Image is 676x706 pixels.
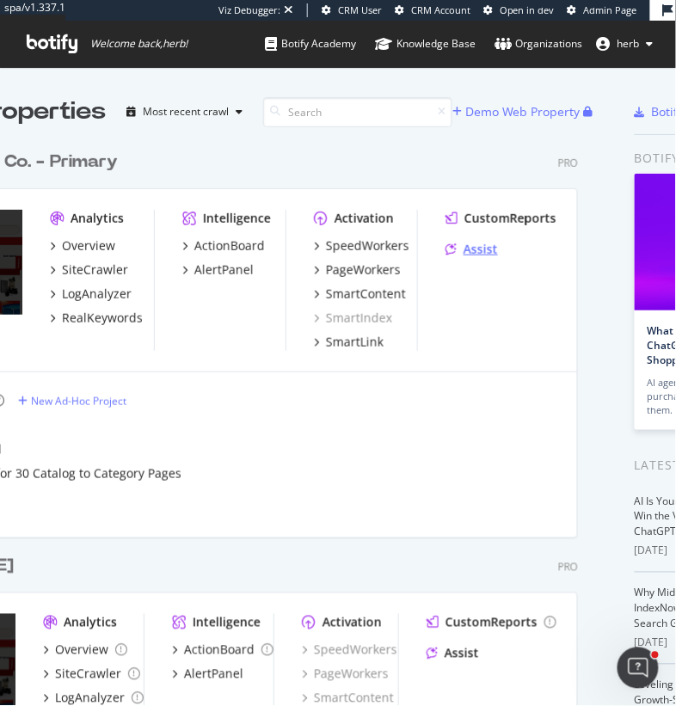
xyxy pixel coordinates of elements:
[500,3,555,16] span: Open in dev
[62,261,128,279] div: SiteCrawler
[323,614,382,631] div: Activation
[62,237,115,255] div: Overview
[314,261,401,279] a: PageWorkers
[314,334,384,351] a: SmartLink
[203,210,271,227] div: Intelligence
[495,21,583,67] a: Organizations
[55,666,121,683] div: SiteCrawler
[194,237,265,255] div: ActionBoard
[71,210,124,227] div: Analytics
[18,394,126,408] a: New Ad-Hoc Project
[446,210,556,227] a: CustomReports
[452,104,584,119] a: Demo Web Property
[326,285,406,303] div: SmartContent
[172,642,273,659] a: ActionBoard
[326,261,401,279] div: PageWorkers
[411,3,470,16] span: CRM Account
[446,614,538,631] div: CustomReports
[64,614,117,631] div: Analytics
[584,3,637,16] span: Admin Page
[375,35,476,52] div: Knowledge Base
[314,237,409,255] a: SpeedWorkers
[465,103,581,120] div: Demo Web Property
[326,237,409,255] div: SpeedWorkers
[55,642,108,659] div: Overview
[50,237,115,255] a: Overview
[568,3,637,17] a: Admin Page
[50,310,143,327] a: RealKeywords
[193,614,261,631] div: Intelligence
[184,642,255,659] div: ActionBoard
[427,645,479,662] a: Assist
[335,210,394,227] div: Activation
[495,35,583,52] div: Organizations
[50,261,128,279] a: SiteCrawler
[43,666,140,683] a: SiteCrawler
[445,645,479,662] div: Assist
[464,241,498,258] div: Assist
[395,3,470,17] a: CRM Account
[43,642,127,659] a: Overview
[50,285,132,303] a: LogAnalyzer
[483,3,555,17] a: Open in dev
[120,98,249,126] button: Most recent crawl
[302,642,397,659] a: SpeedWorkers
[446,241,498,258] a: Assist
[583,30,667,58] button: herb
[464,210,556,227] div: CustomReports
[263,97,452,127] input: Search
[618,36,640,51] span: herb
[31,394,126,408] div: New Ad-Hoc Project
[322,3,382,17] a: CRM User
[194,261,254,279] div: AlertPanel
[338,3,382,16] span: CRM User
[62,310,143,327] div: RealKeywords
[265,35,356,52] div: Botify Academy
[314,285,406,303] a: SmartContent
[90,37,187,51] span: Welcome back, herb !
[452,98,584,126] button: Demo Web Property
[172,666,243,683] a: AlertPanel
[618,648,659,689] iframe: Intercom live chat
[427,614,556,631] a: CustomReports
[558,560,578,574] div: Pro
[182,261,254,279] a: AlertPanel
[182,237,265,255] a: ActionBoard
[265,21,356,67] a: Botify Academy
[326,334,384,351] div: SmartLink
[302,666,389,683] a: PageWorkers
[375,21,476,67] a: Knowledge Base
[558,156,578,170] div: Pro
[184,666,243,683] div: AlertPanel
[314,310,392,327] a: SmartIndex
[218,3,280,17] div: Viz Debugger:
[143,107,229,117] div: Most recent crawl
[62,285,132,303] div: LogAnalyzer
